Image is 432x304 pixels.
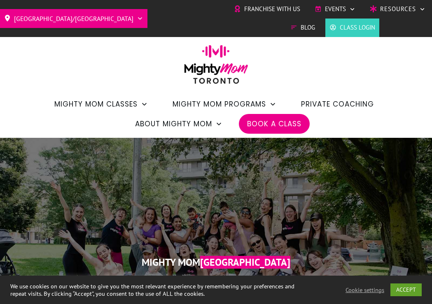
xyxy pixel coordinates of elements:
a: About Mighty Mom [135,117,222,131]
span: About Mighty Mom [135,117,212,131]
span: Mighty Mom [142,256,200,269]
a: Events [315,3,355,15]
span: [GEOGRAPHIC_DATA]/[GEOGRAPHIC_DATA] [14,12,133,25]
span: Blog [301,21,315,34]
div: We use cookies on our website to give you the most relevant experience by remembering your prefer... [10,283,298,297]
span: Resources [380,3,416,15]
span: Events [325,3,346,15]
span: Franchise with Us [244,3,300,15]
span: [GEOGRAPHIC_DATA] [200,256,290,269]
img: mightymom-logo-toronto [180,45,252,90]
a: [GEOGRAPHIC_DATA]/[GEOGRAPHIC_DATA] [4,12,143,25]
a: Mighty Mom Classes [54,97,148,111]
a: Cookie settings [346,286,384,294]
span: Class Login [340,21,375,34]
a: Private Coaching [301,97,374,111]
a: Franchise with Us [234,3,300,15]
a: Blog [290,21,315,34]
a: Resources [370,3,425,15]
a: Class Login [329,21,375,34]
a: Mighty Mom Programs [173,97,276,111]
span: Mighty Mom Programs [173,97,266,111]
a: ACCEPT [390,283,422,296]
a: Book a Class [247,117,301,131]
span: Mighty Mom Classes [54,97,138,111]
